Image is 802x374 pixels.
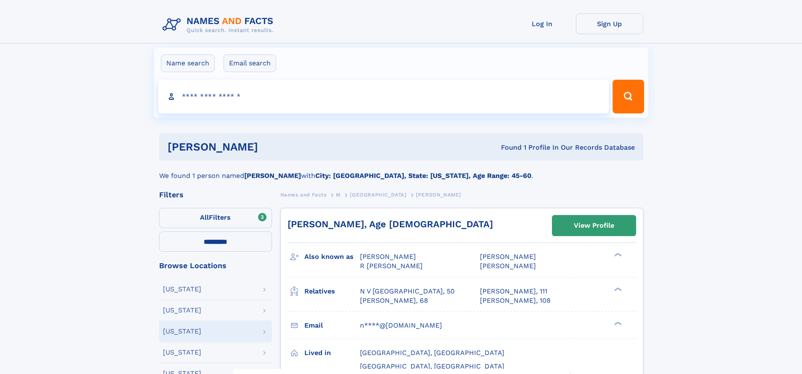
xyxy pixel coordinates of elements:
b: City: [GEOGRAPHIC_DATA], State: [US_STATE], Age Range: 45-60 [315,172,531,180]
a: [PERSON_NAME], 108 [480,296,551,305]
a: M [336,189,341,200]
h3: Relatives [304,284,360,299]
span: [PERSON_NAME] [480,262,536,270]
h3: Lived in [304,346,360,360]
div: [US_STATE] [163,349,201,356]
div: View Profile [574,216,614,235]
a: [PERSON_NAME], 68 [360,296,428,305]
div: Filters [159,191,272,199]
img: Logo Names and Facts [159,13,280,36]
span: M [336,192,341,198]
label: Email search [224,54,276,72]
div: ❯ [612,252,622,258]
span: All [200,213,209,221]
a: N V [GEOGRAPHIC_DATA], 50 [360,287,455,296]
div: ❯ [612,320,622,326]
div: [US_STATE] [163,307,201,314]
b: [PERSON_NAME] [244,172,301,180]
a: Log In [509,13,576,34]
input: search input [158,80,609,113]
span: [PERSON_NAME] [416,192,461,198]
span: R [PERSON_NAME] [360,262,423,270]
a: View Profile [552,215,636,236]
div: We found 1 person named with . [159,161,643,181]
label: Name search [161,54,215,72]
div: Browse Locations [159,262,272,269]
div: ❯ [612,286,622,292]
a: [PERSON_NAME], Age [DEMOGRAPHIC_DATA] [288,219,493,229]
div: Found 1 Profile In Our Records Database [379,143,635,152]
span: [GEOGRAPHIC_DATA], [GEOGRAPHIC_DATA] [360,349,504,357]
span: [GEOGRAPHIC_DATA], [GEOGRAPHIC_DATA] [360,362,504,370]
span: [PERSON_NAME] [360,253,416,261]
a: Names and Facts [280,189,327,200]
span: [PERSON_NAME] [480,253,536,261]
a: Sign Up [576,13,643,34]
h3: Email [304,318,360,333]
h1: [PERSON_NAME] [168,142,380,152]
h3: Also known as [304,250,360,264]
div: [US_STATE] [163,286,201,293]
a: [PERSON_NAME], 111 [480,287,547,296]
button: Search Button [613,80,644,113]
span: [GEOGRAPHIC_DATA] [350,192,406,198]
div: [US_STATE] [163,328,201,335]
label: Filters [159,208,272,228]
a: [GEOGRAPHIC_DATA] [350,189,406,200]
